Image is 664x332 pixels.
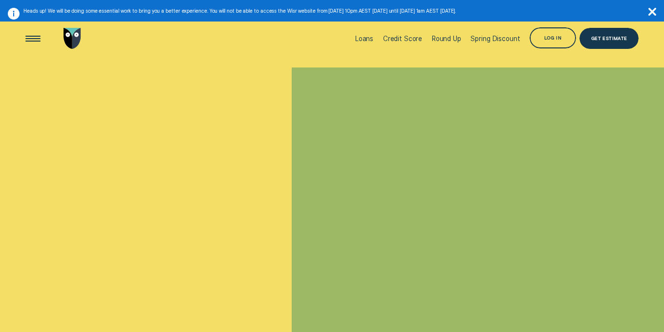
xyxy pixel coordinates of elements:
div: Loans [355,35,373,43]
button: Open Menu [22,28,43,48]
h1: 5 Common Reasons Loans Get Declined [25,124,225,186]
a: Credit Score [383,15,422,61]
div: Spring Discount [471,35,520,43]
button: Log in [530,27,576,48]
a: Get Estimate [579,28,639,48]
div: Credit Score [383,35,422,43]
img: Wisr [64,28,81,48]
a: Round Up [432,15,461,61]
div: Round Up [432,35,461,43]
a: Spring Discount [471,15,520,61]
a: Go to home page [62,15,83,61]
a: Loans [355,15,373,61]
